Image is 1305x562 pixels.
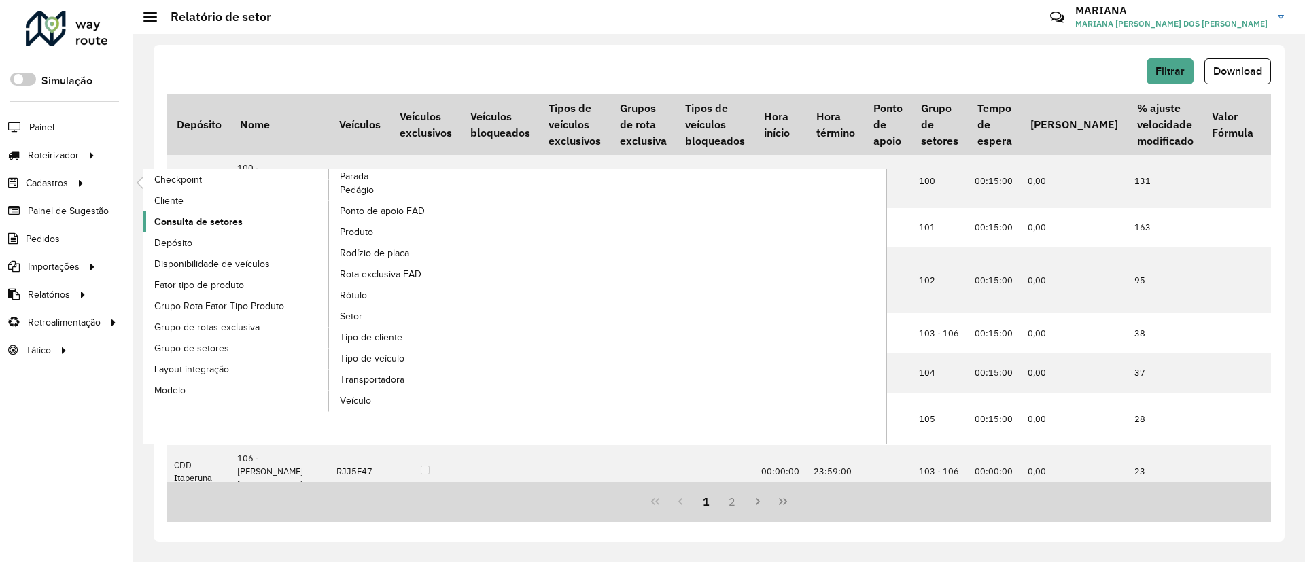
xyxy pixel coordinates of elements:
span: Roteirizador [28,148,79,162]
a: Setor [329,306,515,327]
a: Produto [329,222,515,243]
th: Ponto de apoio [864,94,911,155]
td: 00:00:00 [754,445,807,498]
a: Rodízio de placa [329,243,515,264]
a: Tipo de cliente [329,328,515,348]
th: Tipos de veículos bloqueados [676,94,754,155]
button: Filtrar [1147,58,1194,84]
a: Cliente [143,190,330,211]
th: Valor Fórmula [1202,94,1262,155]
td: 0,00 [1021,247,1127,313]
span: Produto [340,225,373,239]
button: Download [1204,58,1271,84]
span: Filtrar [1155,65,1185,77]
span: Retroalimentação [28,315,101,330]
td: 00:15:00 [968,247,1021,313]
span: Cliente [154,194,184,208]
th: Hora término [807,94,864,155]
td: 00:15:00 [968,313,1021,353]
a: Pedágio [329,180,515,200]
td: RJJ5E47 [330,445,389,498]
th: Depósito [167,94,230,155]
a: Modelo [143,380,330,400]
span: Painel de Sugestão [28,204,109,218]
span: Tipo de cliente [340,330,402,345]
a: Grupo Rota Fator Tipo Produto [143,296,330,316]
td: 0,00 [1021,208,1127,247]
button: Next Page [745,489,771,514]
td: 00:15:00 [968,393,1021,446]
td: 103 - 106 [912,313,968,353]
td: 0,00 [1021,313,1127,353]
td: CDD Itaperuna [167,155,230,208]
a: Grupo de setores [143,338,330,358]
h3: MARIANA [1075,4,1268,17]
td: 37 [1128,353,1202,392]
td: 28 [1128,393,1202,446]
th: Veículos bloqueados [461,94,539,155]
a: Rota exclusiva FAD [329,264,515,285]
td: 103 - 106 [912,445,968,498]
a: Ponto de apoio FAD [329,201,515,222]
td: 100 [912,155,968,208]
td: 00:15:00 [968,353,1021,392]
td: 0,00 [1021,445,1127,498]
td: 00:15:00 [968,155,1021,208]
button: 2 [719,489,745,514]
a: Rótulo [329,285,515,306]
td: 101 [912,208,968,247]
td: 23 [1128,445,1202,498]
span: Pedidos [26,232,60,246]
td: 23:59:00 [807,155,864,208]
span: Parada [340,169,368,183]
span: Rodízio de placa [340,246,409,260]
span: Veículo [340,393,371,408]
span: Modelo [154,383,186,398]
a: Depósito [143,232,330,253]
th: Tempo de espera [968,94,1021,155]
span: MARIANA [PERSON_NAME] DOS [PERSON_NAME] [1075,18,1268,30]
th: Nome [230,94,330,155]
th: Hora início [754,94,807,155]
th: Tipos de veículos exclusivos [540,94,610,155]
td: 95 [1128,247,1202,313]
span: Download [1213,65,1262,77]
th: Grupos de rota exclusiva [610,94,676,155]
span: Tipo de veículo [340,351,404,366]
th: [PERSON_NAME] [1021,94,1127,155]
label: Simulação [41,73,92,89]
td: 104 [912,353,968,392]
td: 106 - [PERSON_NAME] [PERSON_NAME] [230,445,330,498]
span: Layout integração [154,362,229,376]
span: Fator tipo de produto [154,278,244,292]
a: Veículo [329,391,515,411]
span: Depósito [154,236,192,250]
span: Cadastros [26,176,68,190]
span: Pedágio [340,183,374,197]
a: Tipo de veículo [329,349,515,369]
td: CDD Itaperuna [167,445,230,498]
td: 0,00 [1021,353,1127,392]
button: 1 [693,489,719,514]
a: Layout integração [143,359,330,379]
td: 00:00:00 [968,445,1021,498]
a: Fator tipo de produto [143,275,330,295]
td: 38 [1128,313,1202,353]
span: Grupo de setores [154,341,229,355]
span: Grupo Rota Fator Tipo Produto [154,299,284,313]
span: Relatórios [28,287,70,302]
td: 131 [1128,155,1202,208]
span: Consulta de setores [154,215,243,229]
span: Transportadora [340,372,404,387]
span: Rota exclusiva FAD [340,267,421,281]
th: Veículos exclusivos [390,94,461,155]
button: Last Page [770,489,796,514]
td: 00:00:00 [754,155,807,208]
a: Contato Rápido [1043,3,1072,32]
a: Consulta de setores [143,211,330,232]
span: Importações [28,260,80,274]
td: 163 [1128,208,1202,247]
a: Checkpoint [143,169,330,190]
span: Checkpoint [154,173,202,187]
td: 100 - [GEOGRAPHIC_DATA] - Aeroporto [230,155,330,208]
